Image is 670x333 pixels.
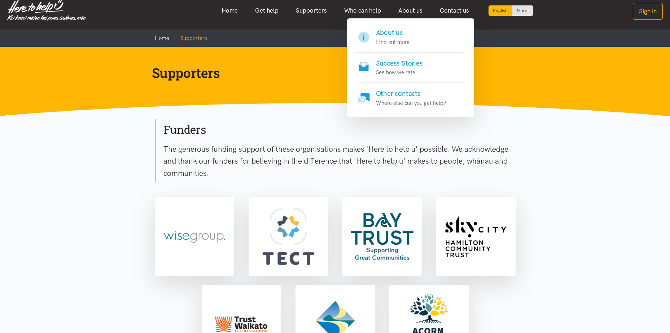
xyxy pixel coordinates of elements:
[436,197,516,276] a: Sky City Community Trust
[155,35,169,41] a: Home
[376,38,410,46] p: Find out more
[163,143,516,179] p: The generous funding support of these organisations makes 'Here to help u' possible. We acknowled...
[213,3,246,18] a: Home
[250,198,327,275] img: TECT
[287,3,336,18] a: Supporters
[336,3,390,18] a: Who can help
[357,28,464,53] a: About us Find out more
[376,99,446,107] p: Where else can you get help?
[156,198,233,275] img: Wise Group
[431,3,478,18] a: Contact us
[246,3,287,18] a: Get help
[489,5,512,16] div: Current language
[342,197,422,276] a: Bay Trust
[376,68,423,77] p: See how we rate
[344,198,420,275] img: Bay Trust
[390,3,431,18] a: About us
[357,83,464,107] a: Other contacts Where else can you get help?
[357,53,464,83] a: Success Stories See how we rate
[512,5,533,16] a: Switch to Te Reo Māori
[489,5,533,16] div: Language toggle
[152,64,507,81] h1: Supporters
[376,58,423,68] h4: Success Stories
[155,197,234,276] a: Wise Group
[163,122,516,137] h2: Funders
[169,34,207,43] li: Supporters
[376,89,446,99] h4: Other contacts
[347,18,474,117] div: About us
[633,3,663,20] button: Sign in
[376,28,410,38] h4: About us
[438,198,514,275] img: Sky City Community Trust
[249,197,328,276] a: TECT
